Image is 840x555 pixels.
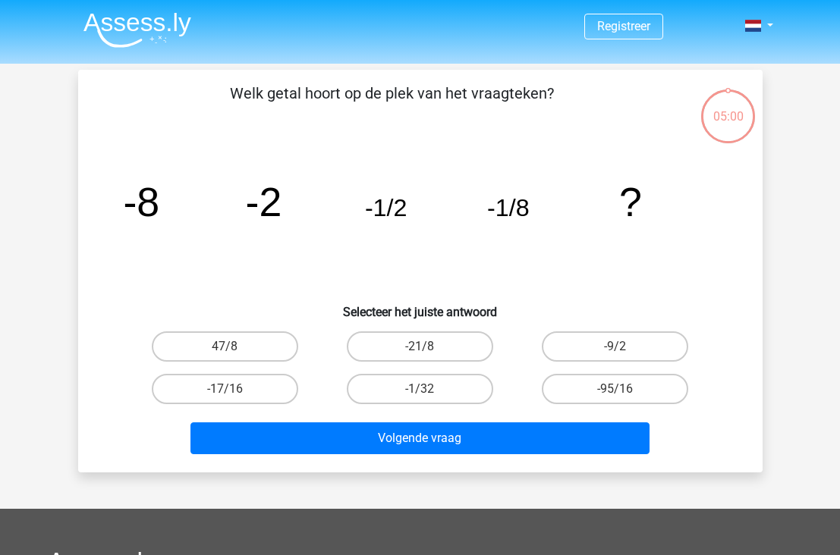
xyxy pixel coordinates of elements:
[487,194,530,221] tspan: -1/8
[102,293,738,319] h6: Selecteer het juiste antwoord
[542,374,688,404] label: -95/16
[83,12,191,48] img: Assessly
[700,88,757,126] div: 05:00
[619,179,642,224] tspan: ?
[245,179,282,224] tspan: -2
[152,374,298,404] label: -17/16
[347,331,493,362] label: -21/8
[597,19,650,33] a: Registreer
[152,331,298,362] label: 47/8
[190,422,650,454] button: Volgende vraag
[102,82,681,127] p: Welk getal hoort op de plek van het vraagteken?
[542,331,688,362] label: -9/2
[347,374,493,404] label: -1/32
[123,179,159,224] tspan: -8
[364,194,407,221] tspan: -1/2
